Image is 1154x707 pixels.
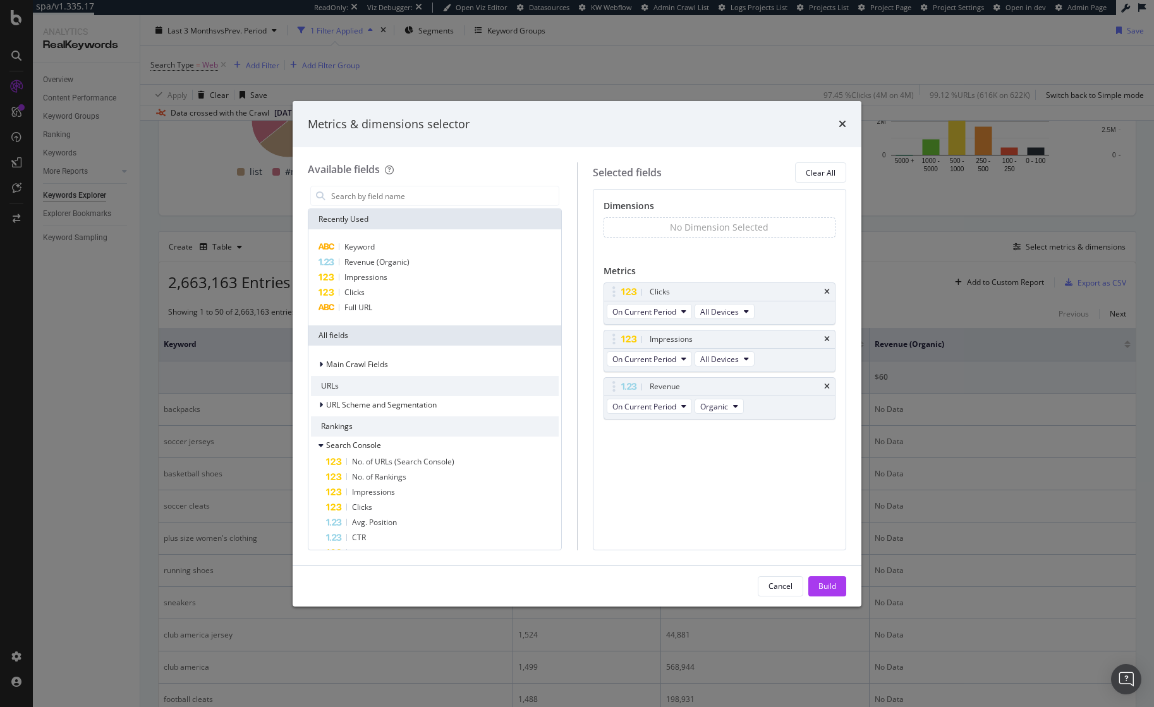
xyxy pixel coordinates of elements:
span: On Current Period [612,306,676,317]
span: Full URL [344,302,372,313]
span: Main Crawl Fields [326,359,388,370]
div: Cancel [768,581,793,591]
div: Selected fields [593,166,662,180]
span: All Devices [700,354,739,365]
div: times [824,383,830,390]
div: modal [293,101,861,607]
span: All Devices [700,306,739,317]
button: Build [808,576,846,596]
span: Organic [700,401,728,412]
span: Search Console [326,440,381,450]
span: Avg. Position [352,517,397,528]
div: Available fields [308,162,380,176]
span: No. of URLs (Search Console) [352,456,454,467]
span: Clicks [352,502,372,512]
button: All Devices [695,304,755,319]
input: Search by field name [330,186,559,205]
span: URL Scheme and Segmentation [326,399,437,410]
div: times [824,335,830,343]
div: Dimensions [604,200,836,217]
button: On Current Period [607,399,692,414]
button: On Current Period [607,304,692,319]
button: On Current Period [607,351,692,366]
span: Clicks [344,287,365,298]
div: URLs [311,376,559,396]
div: All fields [308,325,561,346]
span: On Current Period [612,401,676,412]
div: Impressions [650,333,693,346]
div: Clicks [650,286,670,298]
div: Recently Used [308,209,561,229]
button: Organic [695,399,744,414]
span: On Current Period [612,354,676,365]
div: Metrics & dimensions selector [308,116,470,133]
div: times [839,116,846,133]
span: Impressions [352,486,395,497]
span: No. of Rankings [352,471,406,482]
span: Keyword [344,241,375,252]
div: Rankings [311,416,559,437]
button: All Devices [695,351,755,366]
button: Clear All [795,162,846,183]
span: CTR [352,532,366,543]
div: ImpressionstimesOn Current PeriodAll Devices [604,330,836,372]
div: RevenuetimesOn Current PeriodOrganic [604,377,836,420]
div: Open Intercom Messenger [1111,664,1141,694]
span: Revenue (Organic) [344,257,410,267]
div: times [824,288,830,296]
div: Metrics [604,265,836,282]
button: Cancel [758,576,803,596]
div: Build [818,581,836,591]
div: Clear All [806,167,835,178]
span: Impressions [344,272,387,282]
div: ClickstimesOn Current PeriodAll Devices [604,282,836,325]
div: No Dimension Selected [670,221,768,234]
div: Revenue [650,380,680,393]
